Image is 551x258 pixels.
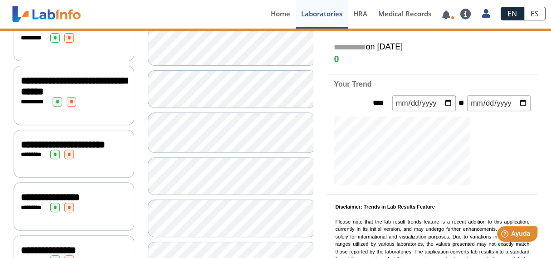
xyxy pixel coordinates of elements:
[334,80,371,88] b: Your Trend
[524,7,546,20] a: ES
[334,42,531,53] h5: on [DATE]
[392,95,456,111] input: mm/dd/yyyy
[467,95,531,111] input: mm/dd/yyyy
[334,54,531,65] h4: 0
[470,223,541,248] iframe: Help widget launcher
[353,9,367,18] span: HRA
[335,204,434,209] b: Disclaimer: Trends in Lab Results Feature
[501,7,524,20] a: EN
